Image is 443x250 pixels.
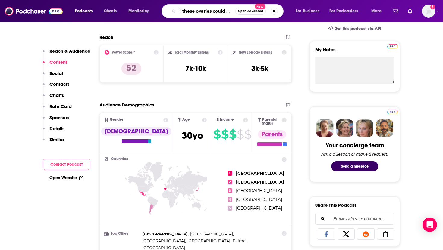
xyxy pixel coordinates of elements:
button: Contact Podcast [43,159,90,170]
span: [GEOGRAPHIC_DATA] [187,238,230,243]
h2: Total Monthly Listens [174,50,209,54]
img: Sydney Profile [316,119,334,137]
span: Parental Status [262,118,281,125]
img: Jules Profile [356,119,373,137]
p: Rate Card [49,103,72,109]
button: open menu [124,6,158,16]
img: Jon Profile [376,119,393,137]
button: Rate Card [43,103,72,115]
span: 3 [228,188,232,193]
h3: Share This Podcast [315,202,356,208]
p: 52 [121,63,141,75]
span: , [142,230,189,237]
span: [GEOGRAPHIC_DATA] [142,245,185,250]
button: Send a message [331,161,378,171]
span: 4 [228,197,232,202]
span: For Business [296,7,319,15]
h3: Top Cities [105,232,140,236]
img: User Profile [422,5,435,18]
button: Show profile menu [422,5,435,18]
img: Podchaser Pro [387,44,398,49]
button: Details [43,126,64,137]
span: $ [244,130,251,139]
a: Pro website [387,43,398,49]
span: 1 [228,171,232,176]
span: More [371,7,382,15]
label: My Notes [315,47,394,57]
h2: Reach [99,34,113,40]
span: 2 [228,180,232,184]
span: Countries [111,157,128,161]
span: Income [220,118,234,122]
span: Podcasts [75,7,93,15]
span: Gender [110,118,123,122]
a: Parents [257,130,287,146]
span: $ [229,130,236,139]
a: Copy Link [377,228,394,240]
span: $ [237,130,244,139]
a: Show notifications dropdown [405,6,415,16]
a: Get this podcast via API [323,21,386,36]
a: [GEOGRAPHIC_DATA] [236,197,282,202]
input: Email address or username... [320,213,389,224]
span: , [190,230,234,237]
a: [GEOGRAPHIC_DATA] [236,188,282,193]
button: Charts [43,92,64,103]
div: Search followers [315,213,394,225]
span: , [233,237,247,244]
div: Your concierge team [326,142,384,149]
span: $ [221,130,228,139]
a: [DEMOGRAPHIC_DATA] [101,127,171,143]
div: Ask a question or make a request. [321,152,388,156]
button: Reach & Audience [43,48,90,59]
a: [GEOGRAPHIC_DATA] [236,179,284,185]
a: [GEOGRAPHIC_DATA] [236,171,284,176]
span: $ [213,130,221,139]
p: Content [49,59,67,65]
span: Age [182,118,190,122]
p: Similar [49,137,64,142]
button: Similar [43,137,64,148]
span: For Podcasters [329,7,358,15]
span: Open Advanced [238,10,263,13]
button: Contacts [43,81,70,92]
h2: Audience Demographics [99,102,154,108]
button: Open AdvancedNew [235,8,266,15]
a: Charts [100,6,120,16]
span: Get this podcast via API [335,26,381,31]
a: Pro website [387,109,398,114]
p: Contacts [49,81,70,87]
a: [GEOGRAPHIC_DATA] [236,205,282,211]
h3: 3k-5k [251,64,268,73]
img: Barbara Profile [336,119,353,137]
span: Logged in as KCarter [422,5,435,18]
p: Reach & Audience [49,48,90,54]
span: [GEOGRAPHIC_DATA] [142,231,188,236]
span: , [187,237,231,244]
a: Share on Facebook [318,228,335,240]
button: open menu [71,6,100,16]
a: Share on X/Twitter [338,228,355,240]
p: Details [49,126,64,131]
img: Podchaser - Follow, Share and Rate Podcasts [5,5,63,17]
span: Palma [233,238,246,243]
svg: Add a profile image [430,5,435,9]
img: Podchaser Pro [387,110,398,114]
a: 30yo [182,133,203,140]
h2: Power Score™ [112,50,135,54]
button: open menu [291,6,327,16]
a: Share on Reddit [357,228,375,240]
span: 5 [228,206,232,211]
span: Charts [104,7,117,15]
span: [GEOGRAPHIC_DATA] [190,231,233,236]
p: Charts [49,92,64,98]
a: Open Website [49,175,83,181]
button: open menu [367,6,389,16]
a: $$$$$ [213,130,251,139]
button: Sponsors [43,115,69,126]
div: Open Intercom Messenger [423,218,437,232]
p: Social [49,70,63,76]
div: Parents [258,130,286,139]
input: Search podcasts, credits, & more... [178,6,235,16]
